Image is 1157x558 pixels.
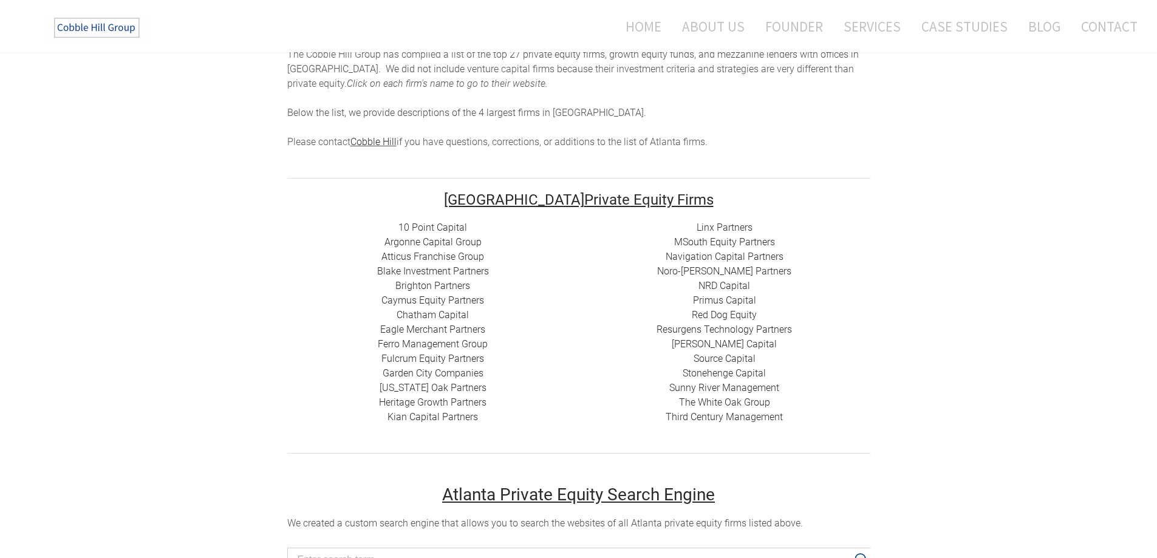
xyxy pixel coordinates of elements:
[46,13,149,43] img: The Cobble Hill Group LLC
[683,367,766,379] a: Stonehenge Capital
[692,309,757,321] a: Red Dog Equity
[693,294,756,306] a: Primus Capital
[756,10,832,43] a: Founder
[694,353,756,364] a: Source Capital
[444,191,714,208] font: Private Equity Firms
[379,396,486,408] a: Heritage Growth Partners
[834,10,910,43] a: Services
[669,382,779,393] a: Sunny River Management
[607,10,671,43] a: Home
[673,10,754,43] a: About Us
[442,485,715,505] u: Atlanta Private Equity Search Engine
[380,382,486,393] a: [US_STATE] Oak Partners
[1019,10,1070,43] a: Blog
[378,338,488,350] a: Ferro Management Group
[697,222,753,233] a: Linx Partners
[666,411,783,423] a: Third Century Management
[381,251,484,262] a: Atticus Franchise Group
[381,294,484,306] a: Caymus Equity Partners
[579,220,870,424] div: ​
[387,411,478,423] a: ​Kian Capital Partners
[666,251,783,262] a: Navigation Capital Partners
[287,63,854,89] span: enture capital firms because their investment criteria and strategies are very different than pri...
[1072,10,1138,43] a: Contact
[398,222,467,233] a: 10 Point Capital
[395,280,470,291] a: Brighton Partners
[383,367,483,379] a: Garden City Companies
[287,49,480,60] span: The Cobble Hill Group has compiled a list of t
[287,47,870,149] div: he top 27 private equity firms, growth equity funds, and mezzanine lenders with offices in [GEOGR...
[444,191,584,208] font: [GEOGRAPHIC_DATA]
[672,338,777,350] a: [PERSON_NAME] Capital
[657,265,791,277] a: Noro-[PERSON_NAME] Partners
[347,78,548,89] em: Click on each firm's name to go to their website.
[381,353,484,364] a: Fulcrum Equity Partners​​
[287,516,870,531] div: We created a custom search engine that allows you to search the websites of all Atlanta private e...
[287,136,708,148] span: Please contact if you have questions, corrections, or additions to the list of Atlanta firms.
[679,396,770,408] a: The White Oak Group
[384,236,482,248] a: Argonne Capital Group
[698,280,750,291] a: NRD Capital
[912,10,1017,43] a: Case Studies
[674,236,775,248] a: MSouth Equity Partners
[380,324,485,335] a: Eagle Merchant Partners
[397,309,469,321] a: Chatham Capital
[657,324,792,335] a: ​Resurgens Technology Partners
[350,136,397,148] a: Cobble Hill
[377,265,489,277] a: Blake Investment Partners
